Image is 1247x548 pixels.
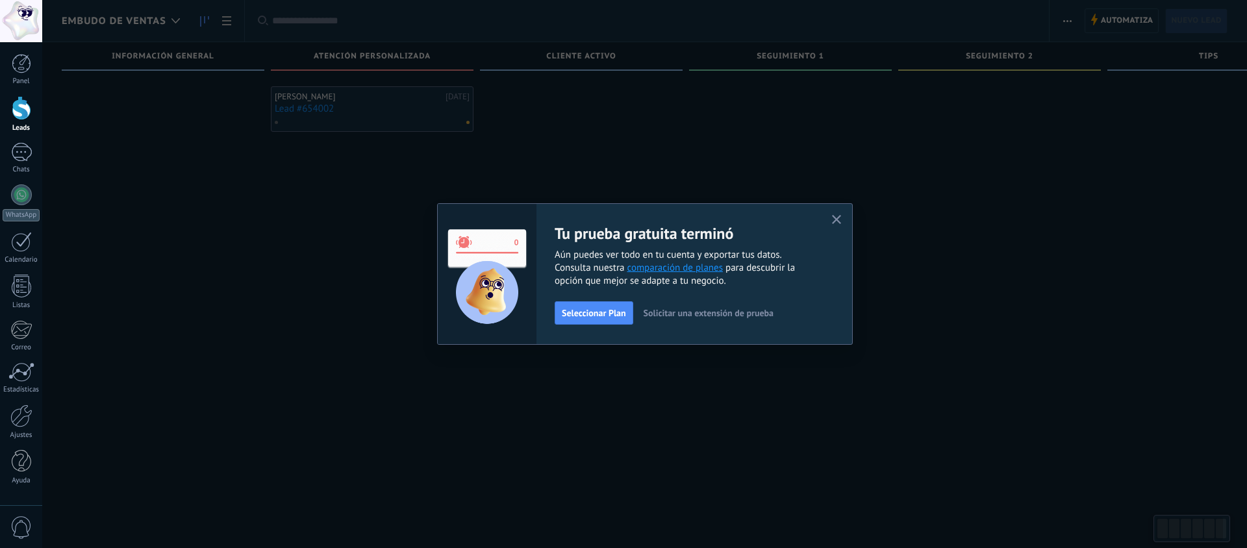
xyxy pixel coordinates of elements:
h2: Tu prueba gratuita terminó [555,223,816,243]
div: Chats [3,166,40,174]
button: Solicitar una extensión de prueba [638,303,779,323]
div: Ajustes [3,431,40,440]
span: Aún puedes ver todo en tu cuenta y exportar tus datos. Consulta nuestra para descubrir la opción ... [555,249,816,288]
div: Estadísticas [3,386,40,394]
button: Seleccionar Plan [555,301,633,325]
div: Panel [3,77,40,86]
div: Correo [3,343,40,352]
a: comparación de planes [627,262,723,274]
div: Ayuda [3,477,40,485]
div: Listas [3,301,40,310]
div: WhatsApp [3,209,40,221]
div: Leads [3,124,40,132]
div: Calendario [3,256,40,264]
span: Solicitar una extensión de prueba [644,308,774,318]
span: Seleccionar Plan [562,308,626,318]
